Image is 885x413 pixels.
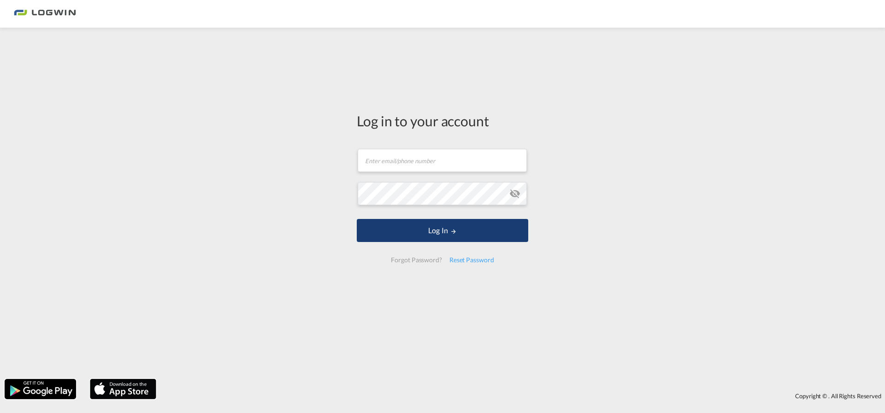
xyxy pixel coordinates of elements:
img: apple.png [89,378,157,400]
img: bc73a0e0d8c111efacd525e4c8ad7d32.png [14,4,76,24]
div: Log in to your account [357,111,528,130]
div: Copyright © . All Rights Reserved [161,388,885,404]
md-icon: icon-eye-off [509,188,520,199]
div: Reset Password [446,252,498,268]
img: google.png [4,378,77,400]
input: Enter email/phone number [358,149,527,172]
div: Forgot Password? [387,252,445,268]
button: LOGIN [357,219,528,242]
